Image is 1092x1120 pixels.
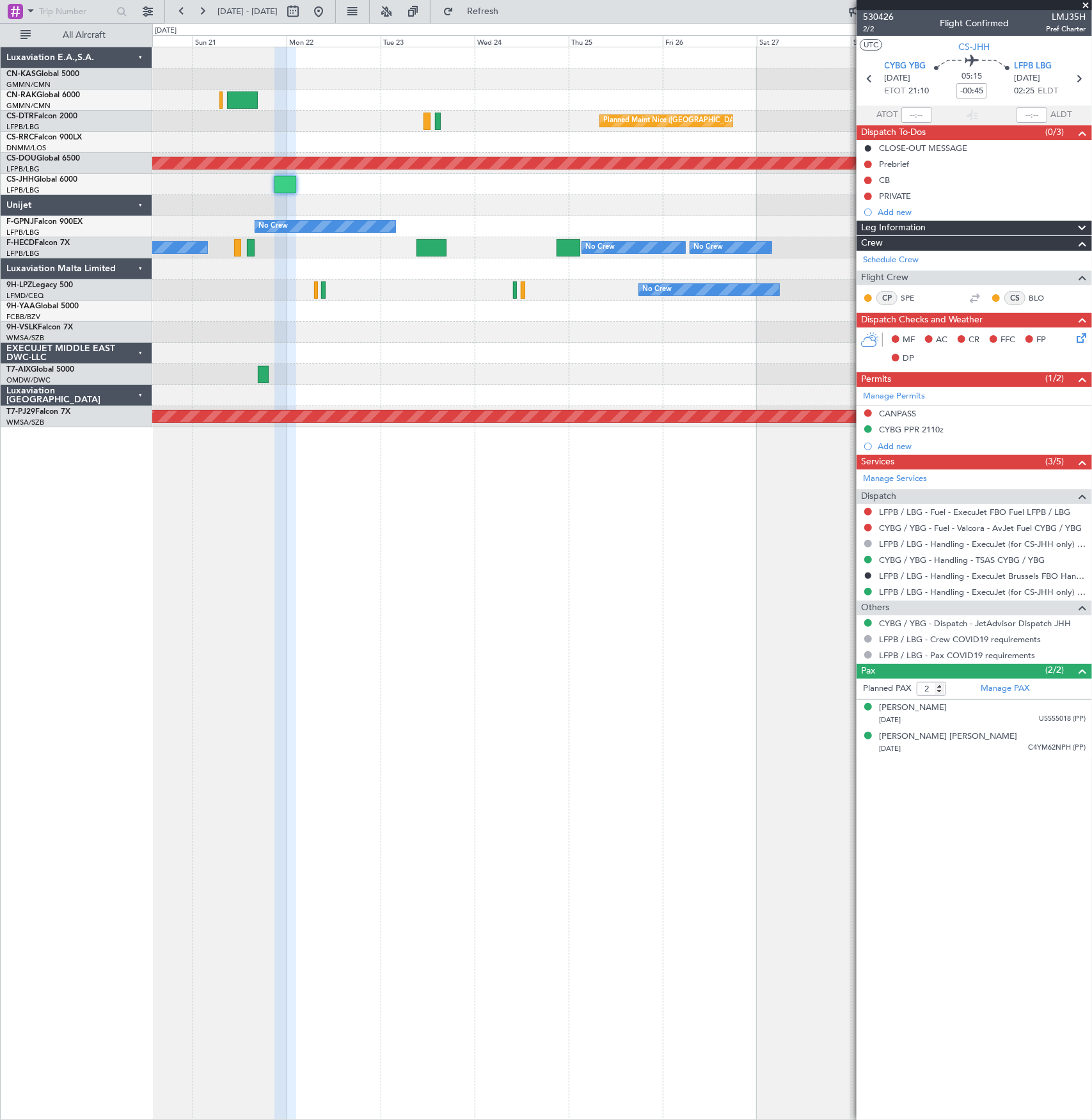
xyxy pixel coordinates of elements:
[6,164,40,174] a: LFPB/LBG
[6,408,70,416] a: T7-PJ29Falcon 7X
[6,333,44,343] a: WMSA/SZB
[863,254,919,267] a: Schedule Crew
[861,125,926,140] span: Dispatch To-Dos
[940,17,1009,31] div: Flight Confirmed
[879,555,1045,565] a: CYBG / YBG - Handling - TSAS CYBG / YBG
[6,91,36,99] span: CN-RAK
[876,291,898,305] div: CP
[6,113,77,120] a: CS-DTRFalcon 2000
[437,1,514,22] button: Refresh
[1046,10,1086,24] span: LMJ35H
[1028,743,1086,753] span: C4YM62NPH (PP)
[6,185,40,195] a: LFPB/LBG
[6,324,73,331] a: 9H-VSLKFalcon 7X
[6,324,38,331] span: 9H-VSLK
[6,366,31,374] span: T7-AIX
[1014,60,1052,73] span: LFPB LBG
[6,101,51,111] a: GMMN/CMN
[6,218,83,226] a: F-GPNJFalcon 900EX
[879,618,1071,629] a: CYBG / YBG - Dispatch - JetAdvisor Dispatch JHH
[193,35,287,47] div: Sun 21
[879,571,1086,581] a: LFPB / LBG - Handling - ExecuJet Brussels FBO Handling Abelag
[1046,372,1064,385] span: (1/2)
[863,10,894,24] span: 530426
[879,744,901,753] span: [DATE]
[1036,334,1046,347] span: FP
[861,221,926,235] span: Leg Information
[6,80,51,90] a: GMMN/CMN
[6,281,73,289] a: 9H-LPZLegacy 500
[569,35,663,47] div: Thu 25
[6,303,35,310] span: 9H-YAA
[1046,24,1086,35] span: Pref Charter
[6,70,79,78] a: CN-KASGlobal 5000
[6,122,40,132] a: LFPB/LBG
[851,35,945,47] div: Sun 28
[901,292,930,304] a: SPE
[603,111,746,130] div: Planned Maint Nice ([GEOGRAPHIC_DATA])
[1004,291,1025,305] div: CS
[861,664,875,679] span: Pax
[6,375,51,385] a: OMDW/DWC
[6,134,34,141] span: CS-RRC
[6,155,36,162] span: CS-DOU
[878,207,1086,217] div: Add new
[6,303,79,310] a: 9H-YAAGlobal 5000
[381,35,475,47] div: Tue 23
[861,271,908,285] span: Flight Crew
[456,7,510,16] span: Refresh
[879,715,901,725] span: [DATE]
[14,25,139,45] button: All Aircraft
[1050,109,1072,122] span: ALDT
[959,40,990,54] span: CS-JHH
[903,352,914,365] span: DP
[6,113,34,120] span: CS-DTR
[981,682,1029,695] a: Manage PAX
[879,730,1017,743] div: [PERSON_NAME] [PERSON_NAME]
[903,334,915,347] span: MF
[1038,85,1058,98] span: ELDT
[861,601,889,615] span: Others
[863,473,927,485] a: Manage Services
[1029,292,1057,304] a: BLO
[218,6,278,17] span: [DATE] - [DATE]
[879,650,1035,661] a: LFPB / LBG - Pax COVID19 requirements
[885,60,926,73] span: CYBG YBG
[1039,714,1086,725] span: U5555018 (PP)
[879,507,1070,517] a: LFPB / LBG - Fuel - ExecuJet FBO Fuel LFPB / LBG
[1001,334,1015,347] span: FFC
[863,24,894,35] span: 2/2
[961,70,982,83] span: 05:15
[6,281,32,289] span: 9H-LPZ
[936,334,947,347] span: AC
[6,155,80,162] a: CS-DOUGlobal 6500
[879,408,916,419] div: CANPASS
[861,236,883,251] span: Crew
[6,249,40,258] a: LFPB/LBG
[879,159,909,170] div: Prebrief
[39,2,113,21] input: Trip Number
[879,143,967,154] div: CLOSE-OUT MESSAGE
[877,109,898,122] span: ATOT
[6,228,40,237] a: LFPB/LBG
[1046,125,1064,139] span: (0/3)
[663,35,757,47] div: Fri 26
[879,424,944,435] div: CYBG PPR 2110z
[6,91,80,99] a: CN-RAKGlobal 6000
[585,238,615,257] div: No Crew
[860,39,882,51] button: UTC
[901,107,932,123] input: --:--
[693,238,723,257] div: No Crew
[879,634,1041,645] a: LFPB / LBG - Crew COVID19 requirements
[879,191,911,201] div: PRIVATE
[642,280,672,299] div: No Crew
[6,408,35,416] span: T7-PJ29
[909,85,930,98] span: 21:10
[475,35,569,47] div: Wed 24
[6,176,34,184] span: CS-JHH
[879,175,890,185] div: CB
[6,134,82,141] a: CS-RRCFalcon 900LX
[6,176,77,184] a: CS-JHHGlobal 6000
[6,239,35,247] span: F-HECD
[861,489,896,504] span: Dispatch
